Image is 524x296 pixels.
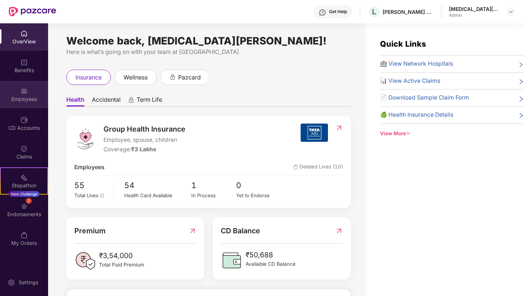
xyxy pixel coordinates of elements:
div: Yet to Endorse [236,192,281,199]
span: info-circle [100,194,104,198]
div: In Process [191,192,236,199]
span: Health [66,96,85,106]
span: right [518,95,524,102]
img: svg+xml;base64,PHN2ZyBpZD0iQ2xhaW0iIHhtbG5zPSJodHRwOi8vd3d3LnczLm9yZy8yMDAwL3N2ZyIgd2lkdGg9IjIwIi... [20,145,28,152]
span: Premium [74,225,106,237]
img: svg+xml;base64,PHN2ZyBpZD0iRW1wbG95ZWVzIiB4bWxucz0iaHR0cDovL3d3dy53My5vcmcvMjAwMC9zdmciIHdpZHRoPS... [20,87,28,95]
div: animation [169,74,176,80]
span: insurance [75,73,102,82]
img: svg+xml;base64,PHN2ZyBpZD0iRHJvcGRvd24tMzJ4MzIiIHhtbG5zPSJodHRwOi8vd3d3LnczLm9yZy8yMDAwL3N2ZyIgd2... [508,9,514,15]
div: New Challenge [9,191,39,197]
img: insurerIcon [301,124,328,142]
span: 🏥 View Network Hospitals [380,59,453,69]
span: 📊 View Active Claims [380,77,440,86]
div: Admin [449,12,500,18]
span: pazcard [178,73,201,82]
span: ₹3,54,000 [99,250,144,261]
span: ₹3 Lakhs [131,146,156,153]
img: svg+xml;base64,PHN2ZyBpZD0iSGVscC0zMngzMiIgeG1sbnM9Imh0dHA6Ly93d3cudzMub3JnLzIwMDAvc3ZnIiB3aWR0aD... [319,9,326,16]
img: logo [74,128,96,150]
span: right [518,78,524,86]
img: CDBalanceIcon [221,249,243,271]
span: Deleted Lives (10) [293,163,343,172]
div: Coverage: [103,145,185,154]
div: [MEDICAL_DATA][PERSON_NAME] [449,5,500,12]
span: Term Life [137,96,162,106]
div: Welcome back, [MEDICAL_DATA][PERSON_NAME]! [66,38,351,44]
span: right [518,61,524,69]
span: Quick Links [380,39,426,48]
span: right [518,112,524,120]
img: svg+xml;base64,PHN2ZyBpZD0iSG9tZSIgeG1sbnM9Imh0dHA6Ly93d3cudzMub3JnLzIwMDAvc3ZnIiB3aWR0aD0iMjAiIG... [20,30,28,37]
img: RedirectIcon [335,225,343,237]
img: svg+xml;base64,PHN2ZyBpZD0iTXlfT3JkZXJzIiBkYXRhLW5hbWU9Ik15IE9yZGVycyIgeG1sbnM9Imh0dHA6Ly93d3cudz... [20,231,28,239]
img: svg+xml;base64,PHN2ZyBpZD0iRW5kb3JzZW1lbnRzIiB4bWxucz0iaHR0cDovL3d3dy53My5vcmcvMjAwMC9zdmciIHdpZH... [20,203,28,210]
div: Get Help [329,9,347,15]
span: 54 [124,179,191,191]
span: ₹50,688 [246,249,296,260]
span: 0 [236,179,281,191]
span: Group Health Insurance [103,124,185,135]
span: Accidental [92,96,121,106]
div: Health Card Available [124,192,191,199]
span: Total Paid Premium [99,261,144,269]
img: svg+xml;base64,PHN2ZyBpZD0iQ0RfQWNjb3VudHMiIGRhdGEtbmFtZT0iQ0QgQWNjb3VudHMiIHhtbG5zPSJodHRwOi8vd3... [20,116,28,124]
span: 📄 Download Sample Claim Form [380,93,469,102]
div: Here is what’s going on with your team at [GEOGRAPHIC_DATA] [66,47,351,57]
div: View More [380,130,524,137]
span: Employees [74,163,105,172]
span: 1 [191,179,236,191]
div: [PERSON_NAME] PRIVATE LIMITED [383,8,434,15]
img: RedirectIcon [189,225,196,237]
span: down [406,131,411,136]
img: svg+xml;base64,PHN2ZyB4bWxucz0iaHR0cDovL3d3dy53My5vcmcvMjAwMC9zdmciIHdpZHRoPSIyMSIgaGVpZ2h0PSIyMC... [20,174,28,181]
img: svg+xml;base64,PHN2ZyBpZD0iQmVuZWZpdHMiIHhtbG5zPSJodHRwOi8vd3d3LnczLm9yZy8yMDAwL3N2ZyIgd2lkdGg9Ij... [20,59,28,66]
div: animation [128,97,134,103]
div: 7 [26,198,32,204]
img: RedirectIcon [335,124,343,132]
span: wellness [124,73,148,82]
span: 🍏 Health Insurance Details [380,110,453,120]
span: Available CD Balance [246,260,296,268]
img: svg+xml;base64,PHN2ZyBpZD0iU2V0dGluZy0yMHgyMCIgeG1sbnM9Imh0dHA6Ly93d3cudzMub3JnLzIwMDAvc3ZnIiB3aW... [8,279,15,286]
span: Employee, spouse, children [103,136,185,145]
div: Settings [16,279,40,286]
img: PaidPremiumIcon [74,250,96,272]
span: CD Balance [221,225,260,237]
img: deleteIcon [293,165,298,170]
div: Stepathon [1,182,47,189]
span: 55 [74,179,108,191]
span: L [372,7,376,16]
span: Total Lives [74,192,98,198]
img: New Pazcare Logo [9,7,56,16]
